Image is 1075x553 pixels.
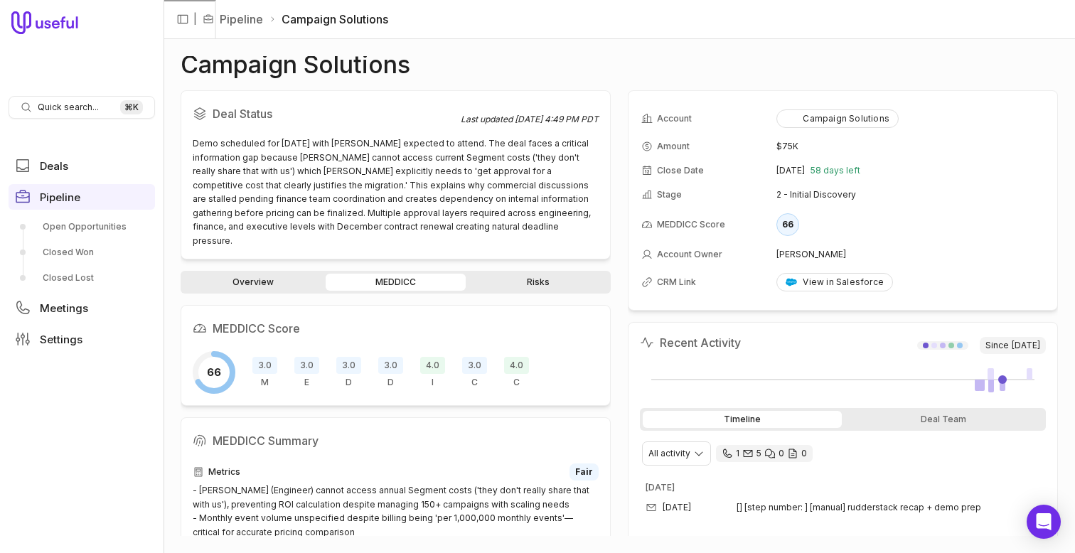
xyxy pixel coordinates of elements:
[657,189,682,200] span: Stage
[513,377,520,388] span: C
[980,337,1046,354] span: Since
[776,165,805,176] time: [DATE]
[786,113,889,124] div: Campaign Solutions
[9,184,155,210] a: Pipeline
[40,192,80,203] span: Pipeline
[193,317,599,340] h2: MEDDICC Score
[657,249,722,260] span: Account Owner
[663,502,691,513] time: [DATE]
[461,114,599,125] div: Last updated
[9,267,155,289] a: Closed Lost
[776,109,899,128] button: Campaign Solutions
[504,357,529,374] span: 4.0
[776,183,1044,206] td: 2 - Initial Discovery
[657,141,690,152] span: Amount
[776,273,893,291] a: View in Salesforce
[640,334,741,351] h2: Recent Activity
[462,357,487,374] span: 3.0
[657,219,725,230] span: MEDDICC Score
[9,295,155,321] a: Meetings
[193,136,599,247] div: Demo scheduled for [DATE] with [PERSON_NAME] expected to attend. The deal faces a critical inform...
[193,102,461,125] h2: Deal Status
[181,56,410,73] h1: Campaign Solutions
[643,411,842,428] div: Timeline
[737,502,981,513] span: [] [step number: ] [manual] rudderstack recap + demo prep
[193,11,197,28] span: |
[38,102,99,113] span: Quick search...
[716,445,813,462] div: 1 call and 5 email threads
[469,274,608,291] a: Risks
[471,377,478,388] span: C
[776,135,1044,158] td: $75K
[811,165,860,176] span: 58 days left
[252,357,277,374] span: 3.0
[336,357,361,388] div: Decision Criteria
[1012,340,1040,351] time: [DATE]
[304,377,309,388] span: E
[378,357,403,374] span: 3.0
[326,274,465,291] a: MEDDICC
[776,243,1044,266] td: [PERSON_NAME]
[193,429,599,452] h2: MEDDICC Summary
[657,165,704,176] span: Close Date
[207,364,221,381] span: 66
[504,357,529,388] div: Competition
[786,276,884,288] div: View in Salesforce
[261,377,269,388] span: M
[646,482,675,493] time: [DATE]
[9,215,155,289] div: Pipeline submenu
[193,351,235,394] div: Overall MEDDICC score
[294,357,319,388] div: Economic Buyer
[193,463,599,480] div: Metrics
[387,377,394,388] span: D
[462,357,487,388] div: Champion
[432,377,434,388] span: I
[9,153,155,178] a: Deals
[420,357,445,388] div: Indicate Pain
[40,303,88,313] span: Meetings
[252,357,277,388] div: Metrics
[336,357,361,374] span: 3.0
[776,213,799,236] div: 66
[120,100,143,114] kbd: ⌘ K
[9,215,155,238] a: Open Opportunities
[9,326,155,352] a: Settings
[657,113,692,124] span: Account
[40,161,68,171] span: Deals
[515,114,599,124] time: [DATE] 4:49 PM PDT
[172,9,193,30] button: Collapse sidebar
[269,11,388,28] li: Campaign Solutions
[1027,505,1061,539] div: Open Intercom Messenger
[220,11,263,28] a: Pipeline
[183,274,323,291] a: Overview
[346,377,352,388] span: D
[420,357,445,374] span: 4.0
[845,411,1044,428] div: Deal Team
[40,334,82,345] span: Settings
[575,466,593,478] span: Fair
[9,241,155,264] a: Closed Won
[378,357,403,388] div: Decision Process
[657,276,696,288] span: CRM Link
[294,357,319,374] span: 3.0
